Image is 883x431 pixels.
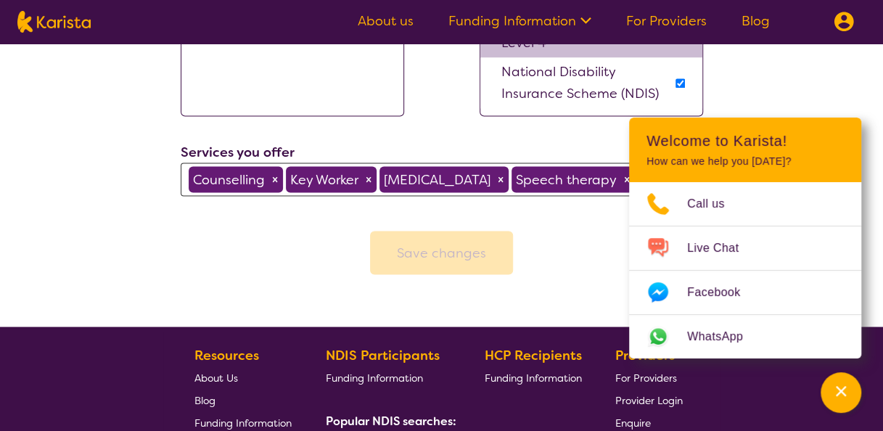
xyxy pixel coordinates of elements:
a: Funding Information [448,12,591,30]
h2: Welcome to Karista! [646,132,844,149]
img: menu [834,12,854,32]
p: How can we help you [DATE]? [646,155,844,168]
b: Popular NDIS searches: [326,413,456,428]
b: Providers [615,346,675,364]
span: About Us [194,371,238,384]
span: WhatsApp [687,326,760,348]
span: Funding Information [326,371,423,384]
a: About us [358,12,414,30]
p: National Disability Insurance Scheme (NDIS) [501,61,672,104]
div: Speech therapy [512,166,619,192]
span: Enquire [615,416,651,429]
span: Facebook [687,282,757,303]
div: Remove Occupational therapy [493,166,509,192]
a: Provider Login [615,388,683,411]
div: Counselling [189,166,267,192]
a: Blog [194,388,292,411]
div: Remove Counselling [267,166,283,192]
b: Resources [194,346,259,364]
a: Funding Information [326,366,451,388]
b: NDIS Participants [326,346,440,364]
a: Funding Information [484,366,581,388]
a: For Providers [626,12,707,30]
div: Channel Menu [629,118,861,358]
span: Blog [194,393,215,406]
img: Karista logo [17,11,91,33]
a: Blog [742,12,770,30]
div: [MEDICAL_DATA] [379,166,493,192]
a: Web link opens in a new tab. [629,315,861,358]
span: Funding Information [484,371,581,384]
span: Funding Information [194,416,292,429]
span: Live Chat [687,237,756,259]
b: HCP Recipients [484,346,581,364]
span: Provider Login [615,393,683,406]
a: For Providers [615,366,683,388]
span: For Providers [615,371,677,384]
label: Services you offer [181,143,295,160]
button: Channel Menu [821,372,861,413]
span: Call us [687,193,742,215]
div: Remove Speech therapy [619,166,635,192]
div: Key Worker [286,166,361,192]
div: Remove Key Worker [361,166,377,192]
ul: Choose channel [629,182,861,358]
a: About Us [194,366,292,388]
